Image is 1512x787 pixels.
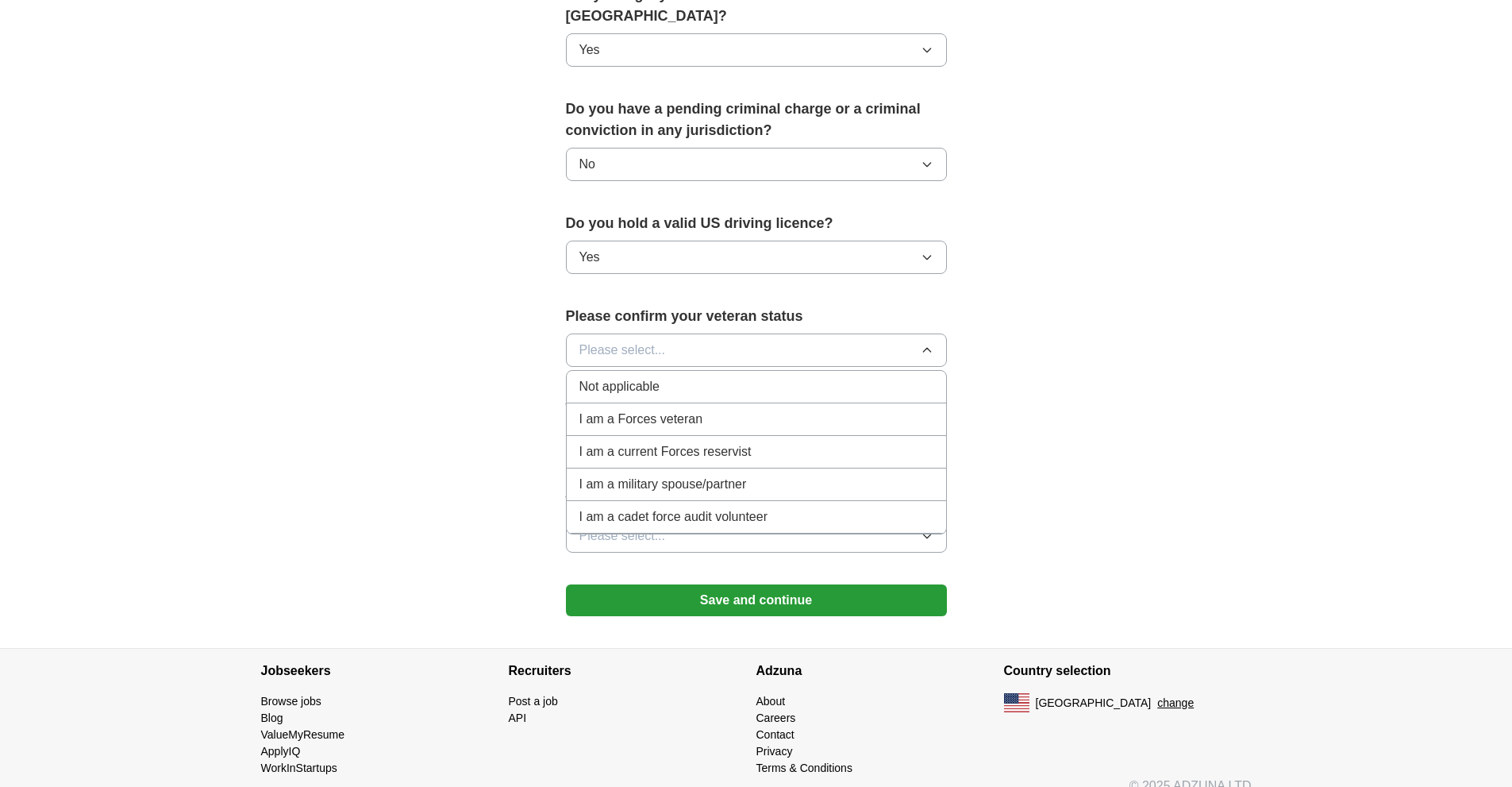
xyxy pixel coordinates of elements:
[756,728,794,741] a: Contact
[509,712,527,724] a: API
[756,712,796,724] a: Careers
[579,377,660,396] span: Not applicable
[579,410,703,429] span: I am a Forces veteran
[261,695,321,708] a: Browse jobs
[1036,695,1152,712] span: [GEOGRAPHIC_DATA]
[756,745,793,758] a: Privacy
[261,728,345,741] a: ValueMyResume
[261,712,283,724] a: Blog
[509,695,558,708] a: Post a job
[579,442,752,461] span: I am a current Forces reservist
[579,341,666,360] span: Please select...
[756,695,786,708] a: About
[579,527,666,546] span: Please select...
[566,519,947,553] button: Please select...
[261,762,337,774] a: WorkInStartups
[566,334,947,367] button: Please select...
[261,745,301,758] a: ApplyIQ
[1157,695,1194,712] button: change
[756,762,852,774] a: Terms & Conditions
[566,33,947,67] button: Yes
[579,41,600,60] span: Yes
[579,475,747,494] span: I am a military spouse/partner
[1004,649,1252,693] h4: Country selection
[579,507,768,527] span: I am a cadet force audit volunteer
[566,241,947,274] button: Yes
[579,248,600,267] span: Yes
[566,584,947,616] button: Save and continue
[579,155,595,174] span: No
[566,306,947,327] label: Please confirm your veteran status
[566,148,947,181] button: No
[1004,693,1029,712] img: US flag
[566,213,947,234] label: Do you hold a valid US driving licence?
[566,98,947,141] label: Do you have a pending criminal charge or a criminal conviction in any jurisdiction?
